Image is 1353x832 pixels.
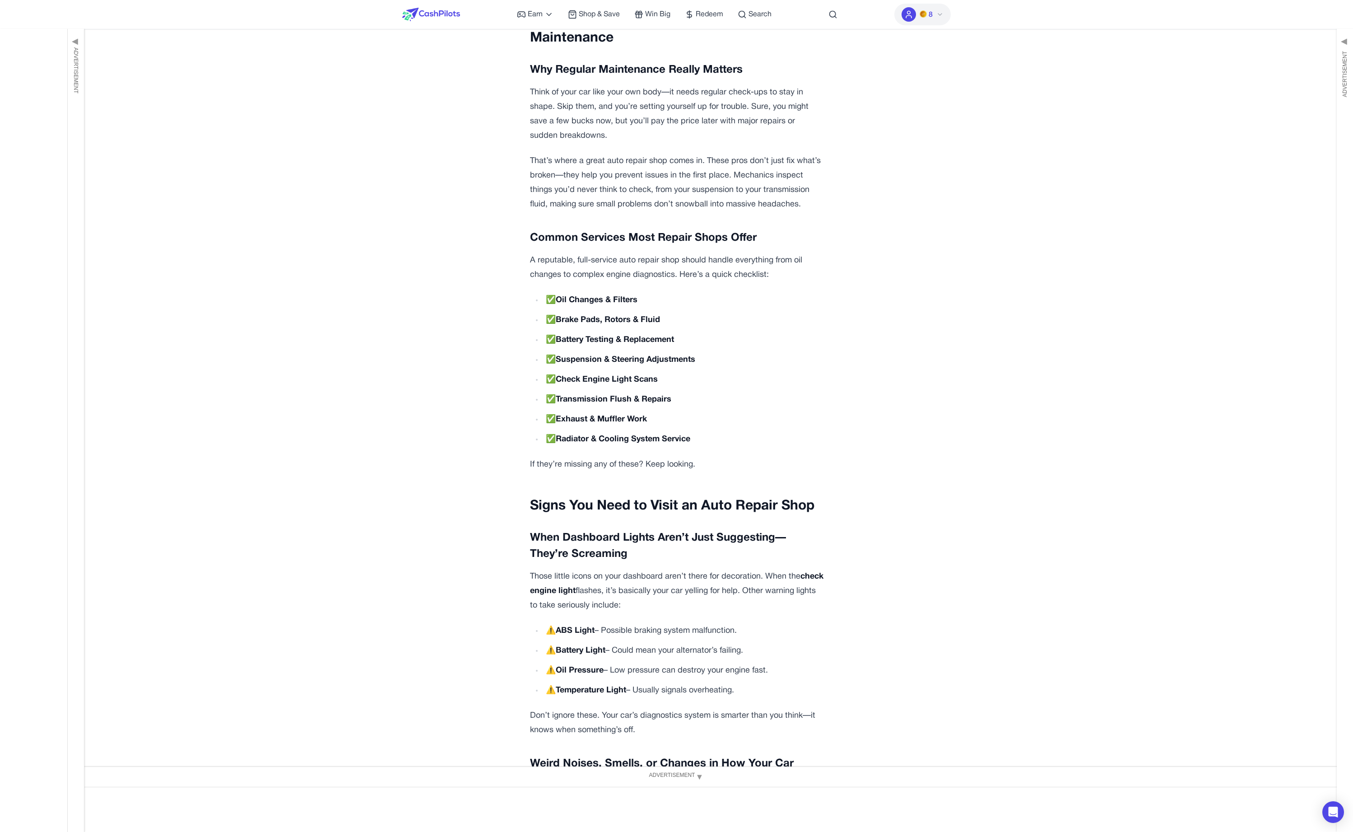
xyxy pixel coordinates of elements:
span: Search [749,9,772,20]
p: Those little icons on your dashboard aren’t there for decoration. When the flashes, it’s basicall... [530,570,823,613]
strong: ABS Light [556,627,595,635]
iframe: Advertisement [512,793,841,820]
strong: Common Services Most Repair Shops Offer [530,233,757,243]
p: Don’t ignore these. Your car’s diagnostics system is smarter than you think—it knows when somethi... [530,709,823,738]
strong: Brake Pads, Rotors & Fluid [556,316,660,324]
li: ✅ [543,353,823,367]
a: Win Big [634,9,670,20]
li: ✅ [543,333,823,347]
iframe: Advertisement [6,34,61,441]
li: ⚠️ – Usually signals overheating. [543,683,823,698]
strong: Suspension & Steering Adjustments [556,356,695,364]
strong: Transmission Flush & Repairs [556,396,671,403]
strong: Temperature Light [556,687,626,694]
a: Redeem [685,9,723,20]
span: Earn [528,9,543,20]
span: Redeem [696,9,723,20]
a: Earn [517,9,553,20]
strong: Oil Pressure [556,667,604,674]
img: PMs [920,10,927,18]
strong: Oil Changes & Filters [556,296,637,304]
strong: Why Regular Maintenance Really Matters [530,65,743,75]
li: ✅ [543,393,823,407]
span: 8 [929,9,933,20]
li: ✅ [543,313,823,327]
li: ⚠️ – Low pressure can destroy your engine fast. [543,664,823,678]
span: Advertisement [649,771,695,779]
strong: Weird Noises, Smells, or Changes in How Your Car Drives [530,759,794,785]
p: Think of your car like your own body—it needs regular check-ups to stay in shape. Skip them, and ... [530,85,823,143]
a: Search [738,9,772,20]
li: ⚠️ – Possible braking system malfunction. [543,624,823,638]
li: ✅ [543,373,823,387]
li: ✅ [543,412,823,427]
button: PMs8 [894,4,951,25]
span: Advertisement [72,47,80,93]
li: ✅ [543,432,823,447]
a: Shop & Save [568,9,620,20]
strong: Exhaust & Muffler Work [556,416,647,423]
span: Win Big [645,9,670,20]
li: ✅ [543,293,823,308]
p: A reputable, full-service auto repair shop should handle everything from oil changes to complex e... [530,253,823,282]
span: Shop & Save [579,9,620,20]
strong: Battery Light [556,647,605,654]
span: ◀ [71,34,80,47]
img: CashPilots Logo [402,8,460,21]
strong: check engine light [530,573,823,595]
p: That’s where a great auto repair shop comes in. These pros don’t just fix what’s broken—they help... [530,154,823,212]
strong: Signs You Need to Visit an Auto Repair Shop [530,500,814,512]
span: ▼ [695,769,704,785]
strong: Check Engine Light Scans [556,376,658,383]
span: Advertisement [1341,51,1349,97]
strong: Radiator & Cooling System Service [556,435,690,443]
strong: Battery Testing & Replacement [556,336,674,344]
span: ◀ [1340,34,1349,47]
strong: When Dashboard Lights Aren’t Just Suggesting—They’re Screaming [530,533,786,559]
li: ⚠️ – Could mean your alternator’s failing. [543,644,823,658]
div: Open Intercom Messenger [1322,801,1344,823]
p: If they’re missing any of these? Keep looking. [530,458,823,472]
